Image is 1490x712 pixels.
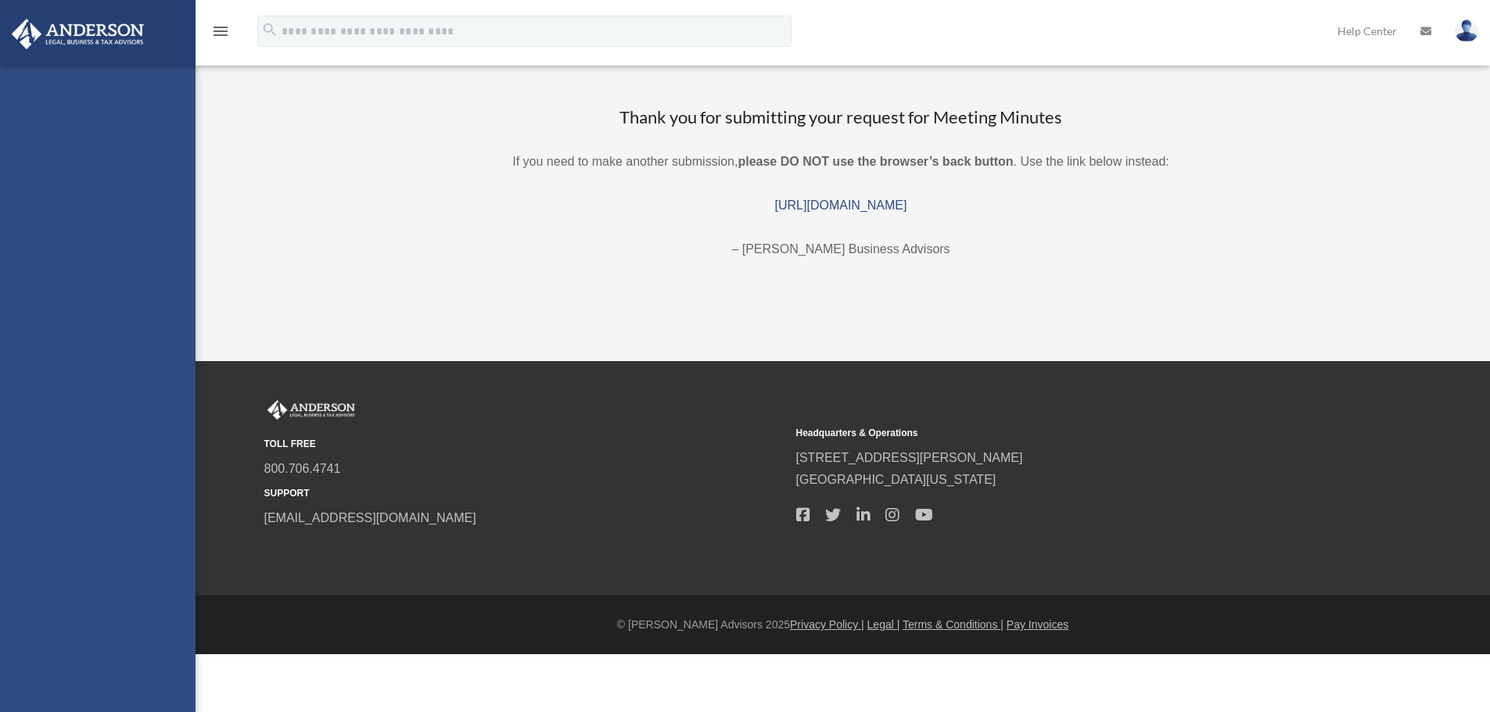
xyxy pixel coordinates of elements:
img: Anderson Advisors Platinum Portal [7,19,149,49]
a: menu [211,27,230,41]
a: Legal | [867,618,900,631]
a: Pay Invoices [1007,618,1068,631]
small: SUPPORT [264,485,785,502]
i: search [261,21,278,38]
a: [EMAIL_ADDRESS][DOMAIN_NAME] [264,511,476,524]
i: menu [211,22,230,41]
b: please DO NOT use the browser’s back button [738,155,1013,168]
img: User Pic [1455,20,1478,42]
a: 800.706.4741 [264,462,341,475]
small: Headquarters & Operations [796,425,1317,442]
a: [URL][DOMAIN_NAME] [775,199,907,212]
small: TOLL FREE [264,436,785,453]
img: Anderson Advisors Platinum Portal [264,400,358,420]
p: – [PERSON_NAME] Business Advisors [257,238,1426,260]
div: © [PERSON_NAME] Advisors 2025 [196,615,1490,635]
a: [STREET_ADDRESS][PERSON_NAME] [796,451,1023,464]
a: [GEOGRAPHIC_DATA][US_STATE] [796,473,996,486]
a: Privacy Policy | [790,618,864,631]
p: If you need to make another submission, . Use the link below instead: [257,151,1426,173]
h3: Thank you for submitting your request for Meeting Minutes [257,106,1426,130]
a: Terms & Conditions | [903,618,1004,631]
